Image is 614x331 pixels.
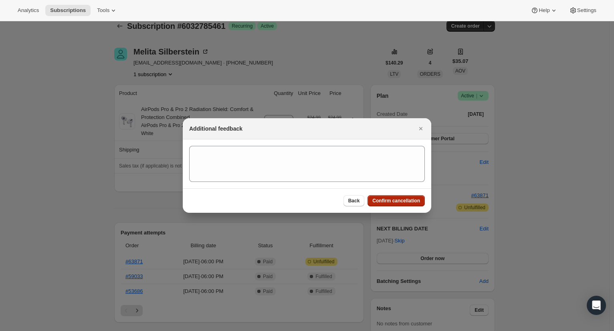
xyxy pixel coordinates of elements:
span: Back [348,198,360,204]
span: Help [539,7,549,14]
span: Analytics [18,7,39,14]
h2: Additional feedback [189,125,242,133]
span: Confirm cancellation [372,198,420,204]
button: Close [415,123,426,134]
button: Back [343,195,365,206]
button: Help [526,5,562,16]
button: Confirm cancellation [368,195,425,206]
span: Subscriptions [50,7,86,14]
button: Subscriptions [45,5,91,16]
button: Analytics [13,5,44,16]
span: Tools [97,7,109,14]
span: Settings [577,7,596,14]
div: Open Intercom Messenger [587,296,606,315]
button: Tools [92,5,122,16]
button: Settings [564,5,601,16]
